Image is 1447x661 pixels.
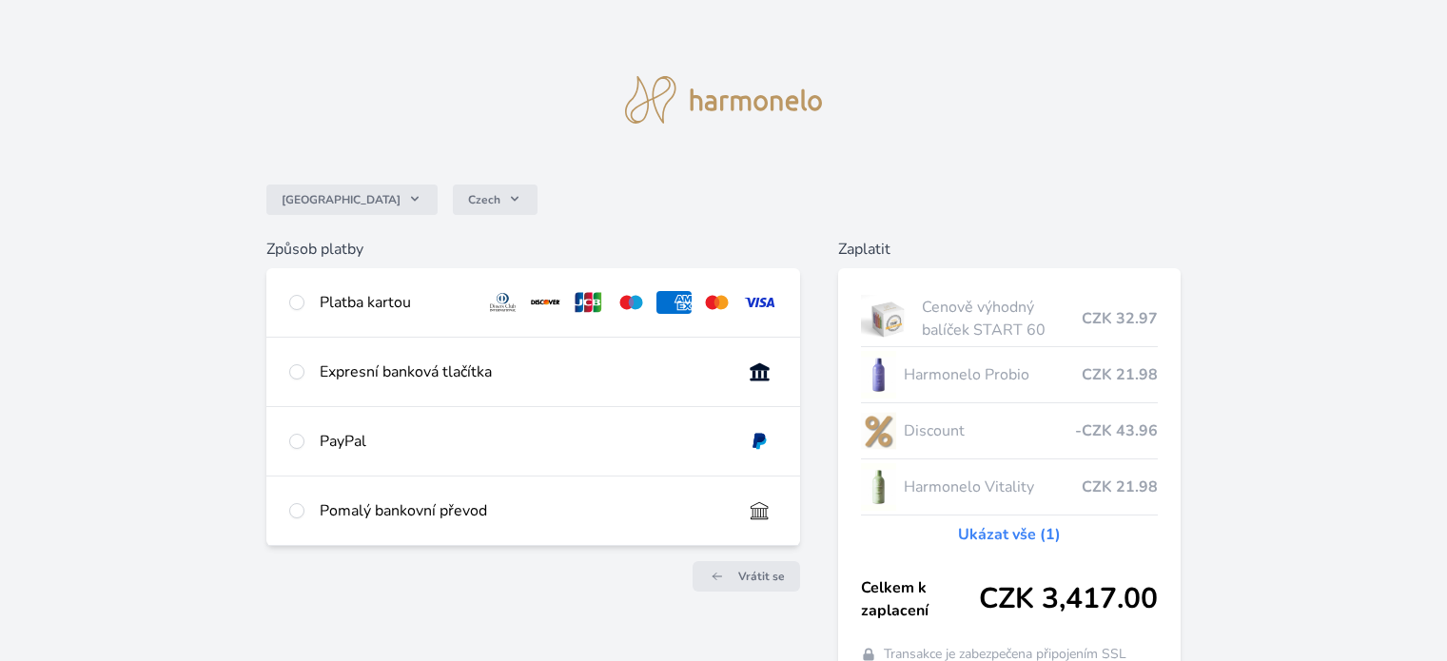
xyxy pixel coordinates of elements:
img: logo.svg [625,76,823,124]
img: maestro.svg [614,291,649,314]
span: Vrátit se [738,569,785,584]
span: CZK 21.98 [1082,363,1158,386]
div: Pomalý bankovní převod [320,499,726,522]
div: PayPal [320,430,726,453]
span: Czech [468,192,500,207]
div: Expresní banková tlačítka [320,360,726,383]
img: bankTransfer_IBAN.svg [742,499,777,522]
span: Discount [904,419,1074,442]
span: Celkem k zaplacení [861,576,979,622]
img: visa.svg [742,291,777,314]
img: amex.svg [656,291,692,314]
h6: Způsob platby [266,238,799,261]
img: CLEAN_VITALITY_se_stinem_x-lo.jpg [861,463,897,511]
span: Cenově výhodný balíček START 60 [922,296,1081,341]
h6: Zaplatit [838,238,1181,261]
img: discover.svg [528,291,563,314]
a: Ukázat vše (1) [958,523,1061,546]
div: Platba kartou [320,291,470,314]
img: jcb.svg [571,291,606,314]
a: Vrátit se [693,561,800,592]
span: CZK 3,417.00 [979,582,1158,616]
span: Harmonelo Vitality [904,476,1081,498]
img: paypal.svg [742,430,777,453]
img: onlineBanking_CZ.svg [742,360,777,383]
span: CZK 21.98 [1082,476,1158,498]
span: Harmonelo Probio [904,363,1081,386]
img: mc.svg [699,291,734,314]
span: -CZK 43.96 [1075,419,1158,442]
span: [GEOGRAPHIC_DATA] [282,192,401,207]
img: start.jpg [861,295,915,342]
img: CLEAN_PROBIO_se_stinem_x-lo.jpg [861,351,897,399]
button: [GEOGRAPHIC_DATA] [266,185,438,215]
span: CZK 32.97 [1082,307,1158,330]
button: Czech [453,185,538,215]
img: discount-lo.png [861,407,897,455]
img: diners.svg [485,291,520,314]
